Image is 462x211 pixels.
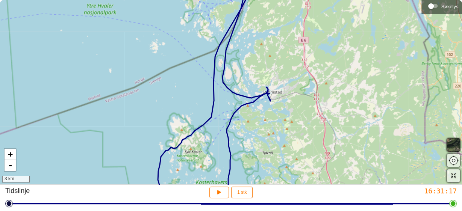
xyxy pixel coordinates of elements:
font: + [8,149,13,159]
font: 16:31:17 [424,187,457,195]
font: - [8,161,13,170]
button: 1 stk [231,187,253,198]
font: Søkelys [441,4,458,9]
div: Søkelys [425,0,458,12]
font: 3 km [5,176,14,181]
a: Zoom inn [5,149,16,160]
a: Zoom ut [5,160,16,171]
font: 1 stk [237,190,247,195]
font: Tidslinje [5,187,30,194]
